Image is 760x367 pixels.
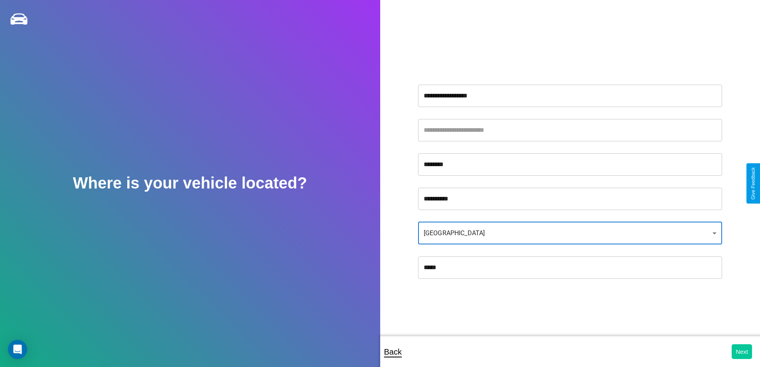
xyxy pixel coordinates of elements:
div: Give Feedback [750,167,756,200]
div: Open Intercom Messenger [8,340,27,359]
button: Next [732,344,752,359]
h2: Where is your vehicle located? [73,174,307,192]
div: [GEOGRAPHIC_DATA] [418,222,722,244]
p: Back [384,345,402,359]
